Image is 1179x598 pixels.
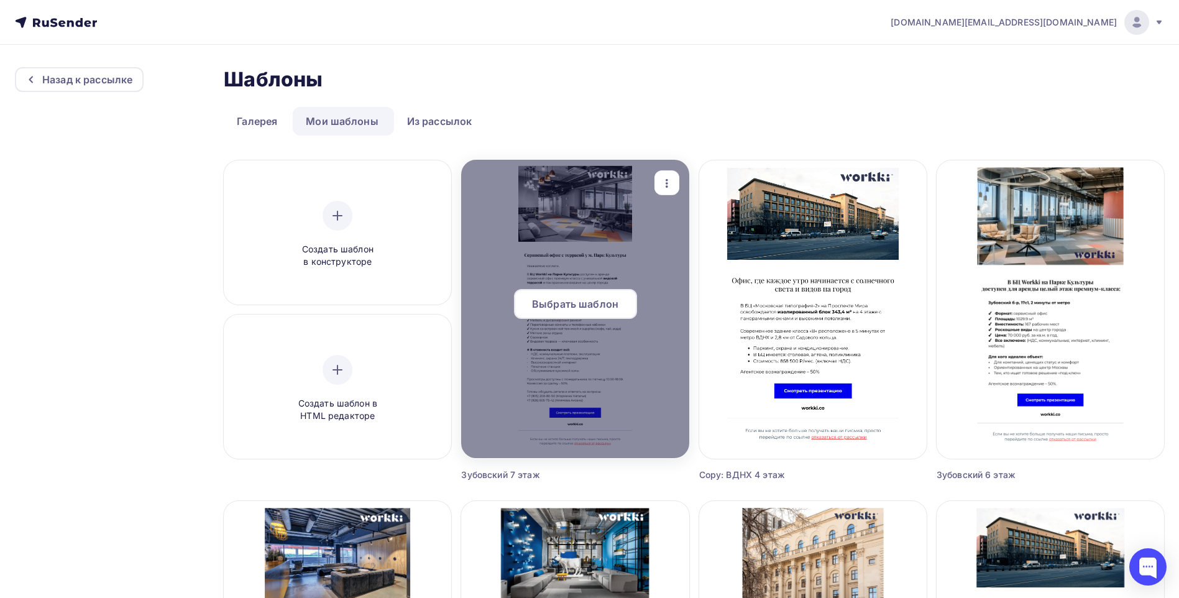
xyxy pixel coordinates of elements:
div: Зубовский 6 этаж [937,469,1108,481]
a: Из рассылок [394,107,485,136]
span: Выбрать шаблон [532,297,618,311]
div: Зубовский 7 этаж [461,469,632,481]
span: Создать шаблон в HTML редакторе [278,397,397,423]
a: Мои шаблоны [293,107,392,136]
span: [DOMAIN_NAME][EMAIL_ADDRESS][DOMAIN_NAME] [891,16,1117,29]
a: [DOMAIN_NAME][EMAIL_ADDRESS][DOMAIN_NAME] [891,10,1164,35]
h2: Шаблоны [224,67,323,92]
span: Создать шаблон в конструкторе [278,243,397,269]
a: Галерея [224,107,290,136]
div: Copy: ВДНХ 4 этаж [699,469,870,481]
div: Назад к рассылке [42,72,132,87]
